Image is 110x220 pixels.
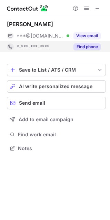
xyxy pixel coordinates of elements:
[7,4,48,12] img: ContactOut v5.3.10
[73,43,101,50] button: Reveal Button
[7,144,106,153] button: Notes
[18,145,103,151] span: Notes
[7,80,106,93] button: AI write personalized message
[7,130,106,139] button: Find work email
[18,132,103,138] span: Find work email
[7,97,106,109] button: Send email
[19,117,73,122] span: Add to email campaign
[73,32,101,39] button: Reveal Button
[17,33,64,39] span: ***@[DOMAIN_NAME]
[19,100,45,106] span: Send email
[19,67,94,73] div: Save to List / ATS / CRM
[7,21,53,28] div: [PERSON_NAME]
[7,113,106,126] button: Add to email campaign
[19,84,92,89] span: AI write personalized message
[7,64,106,76] button: save-profile-one-click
